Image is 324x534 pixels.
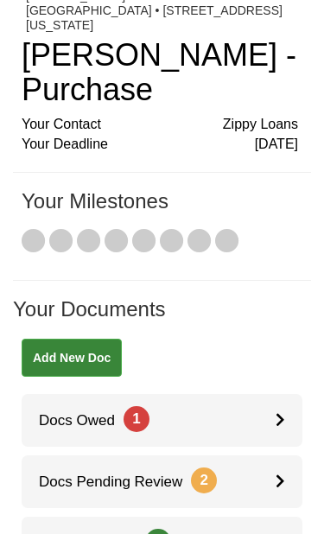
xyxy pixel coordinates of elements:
[22,115,298,135] div: Your Contact
[22,412,149,429] span: Docs Owed
[255,135,298,155] span: [DATE]
[22,474,217,490] span: Docs Pending Review
[22,38,298,106] h1: [PERSON_NAME] - Purchase
[22,190,298,230] h1: Your Milestones
[22,394,302,447] a: Docs Owed1
[124,406,149,432] span: 1
[13,298,311,338] h1: Your Documents
[22,339,122,377] a: Add New Doc
[223,115,298,135] span: Zippy Loans
[22,135,298,155] div: Your Deadline
[22,455,302,508] a: Docs Pending Review2
[191,467,217,493] span: 2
